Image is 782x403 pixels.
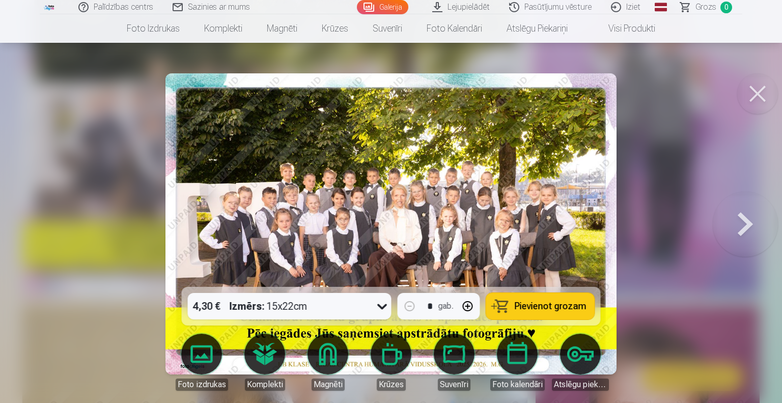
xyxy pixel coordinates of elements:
[188,293,226,319] div: 4,30 €
[245,379,285,391] div: Komplekti
[552,334,609,391] a: Atslēgu piekariņi
[552,379,609,391] div: Atslēgu piekariņi
[720,2,732,13] span: 0
[377,379,406,391] div: Krūzes
[360,14,414,43] a: Suvenīri
[173,334,230,391] a: Foto izdrukas
[515,302,586,311] span: Pievienot grozam
[580,14,667,43] a: Visi produkti
[115,14,192,43] a: Foto izdrukas
[438,379,470,391] div: Suvenīri
[414,14,494,43] a: Foto kalendāri
[236,334,293,391] a: Komplekti
[299,334,356,391] a: Magnēti
[176,379,228,391] div: Foto izdrukas
[310,14,360,43] a: Krūzes
[695,1,716,13] span: Grozs
[494,14,580,43] a: Atslēgu piekariņi
[489,334,546,391] a: Foto kalendāri
[192,14,255,43] a: Komplekti
[312,379,345,391] div: Magnēti
[230,299,265,313] strong: Izmērs :
[44,4,55,10] img: /fa1
[486,293,595,319] button: Pievienot grozam
[490,379,545,391] div: Foto kalendāri
[362,334,420,391] a: Krūzes
[438,300,454,312] div: gab.
[230,293,308,319] div: 15x22cm
[255,14,310,43] a: Magnēti
[426,334,483,391] a: Suvenīri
